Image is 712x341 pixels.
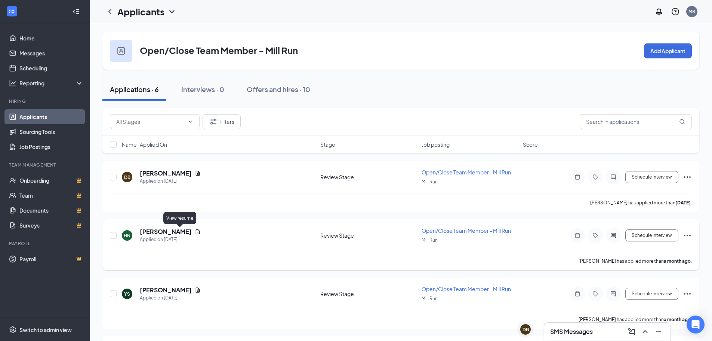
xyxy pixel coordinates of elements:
p: [PERSON_NAME] has applied more than . [579,258,692,264]
svg: Note [573,232,582,238]
svg: MagnifyingGlass [679,119,685,125]
button: Filter Filters [203,114,241,129]
button: ComposeMessage [626,326,638,338]
div: Review Stage [320,290,417,298]
a: Job Postings [19,139,83,154]
img: user icon [117,47,125,55]
svg: ChevronDown [187,119,193,125]
div: Applied on [DATE] [140,236,201,243]
svg: Tag [591,174,600,180]
div: DB [523,326,529,333]
div: Applied on [DATE] [140,294,201,302]
div: Interviews · 0 [181,85,224,94]
svg: Notifications [654,7,663,16]
button: Schedule Interview [625,171,678,183]
div: MR [688,8,695,15]
p: [PERSON_NAME] has applied more than . [590,200,692,206]
button: Schedule Interview [625,229,678,241]
h3: Open/Close Team Member - Mill Run [140,44,298,57]
span: Mill Run [422,179,438,185]
a: SurveysCrown [19,218,83,233]
button: Minimize [653,326,665,338]
h3: SMS Messages [550,328,593,336]
svg: Ellipses [683,173,692,182]
span: Mill Run [422,296,438,301]
div: View resume [163,212,196,224]
input: All Stages [116,118,184,126]
a: OnboardingCrown [19,173,83,188]
svg: ComposeMessage [627,327,636,336]
h5: [PERSON_NAME] [140,286,192,294]
svg: Tag [591,291,600,297]
a: Messages [19,46,83,61]
button: Add Applicant [644,43,692,58]
a: Applicants [19,109,83,124]
span: Mill Run [422,237,438,243]
svg: Collapse [72,8,80,15]
svg: Document [195,229,201,235]
svg: ActiveChat [609,174,618,180]
svg: Filter [209,117,218,126]
a: DocumentsCrown [19,203,83,218]
svg: Tag [591,232,600,238]
svg: Settings [9,326,16,334]
svg: ActiveChat [609,232,618,238]
div: Applications · 6 [110,85,159,94]
div: HN [124,232,130,239]
div: Switch to admin view [19,326,72,334]
b: a month ago [664,258,691,264]
svg: Note [573,291,582,297]
div: Offers and hires · 10 [247,85,310,94]
a: Home [19,31,83,46]
a: TeamCrown [19,188,83,203]
div: Open Intercom Messenger [687,316,705,334]
p: [PERSON_NAME] has applied more than . [579,316,692,323]
span: Open/Close Team Member - Mill Run [422,169,511,176]
svg: Document [195,170,201,176]
div: Team Management [9,162,82,168]
svg: Ellipses [683,231,692,240]
div: Review Stage [320,173,417,181]
svg: QuestionInfo [671,7,680,16]
div: Hiring [9,98,82,104]
div: DB [124,174,130,180]
svg: WorkstreamLogo [8,7,16,15]
svg: ChevronDown [167,7,176,16]
svg: Ellipses [683,289,692,298]
svg: Document [195,287,201,293]
span: Stage [320,141,335,148]
a: PayrollCrown [19,252,83,267]
svg: Note [573,174,582,180]
h5: [PERSON_NAME] [140,228,192,236]
span: Score [523,141,538,148]
h5: [PERSON_NAME] [140,169,192,177]
button: ChevronUp [639,326,651,338]
div: Applied on [DATE] [140,177,201,185]
div: YS [124,291,130,297]
b: a month ago [664,317,691,322]
svg: Minimize [654,327,663,336]
svg: Analysis [9,79,16,87]
div: Review Stage [320,232,417,239]
button: Schedule Interview [625,288,678,300]
div: Reporting [19,79,84,87]
span: Job posting [422,141,450,148]
div: Payroll [9,240,82,247]
svg: ActiveChat [609,291,618,297]
span: Open/Close Team Member - Mill Run [422,227,511,234]
span: Name · Applied On [122,141,167,148]
a: Scheduling [19,61,83,76]
svg: ChevronLeft [105,7,114,16]
b: [DATE] [675,200,691,205]
span: Open/Close Team Member - Mill Run [422,286,511,292]
a: Sourcing Tools [19,124,83,139]
svg: ChevronUp [641,327,650,336]
h1: Applicants [117,5,164,18]
input: Search in applications [580,114,692,129]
